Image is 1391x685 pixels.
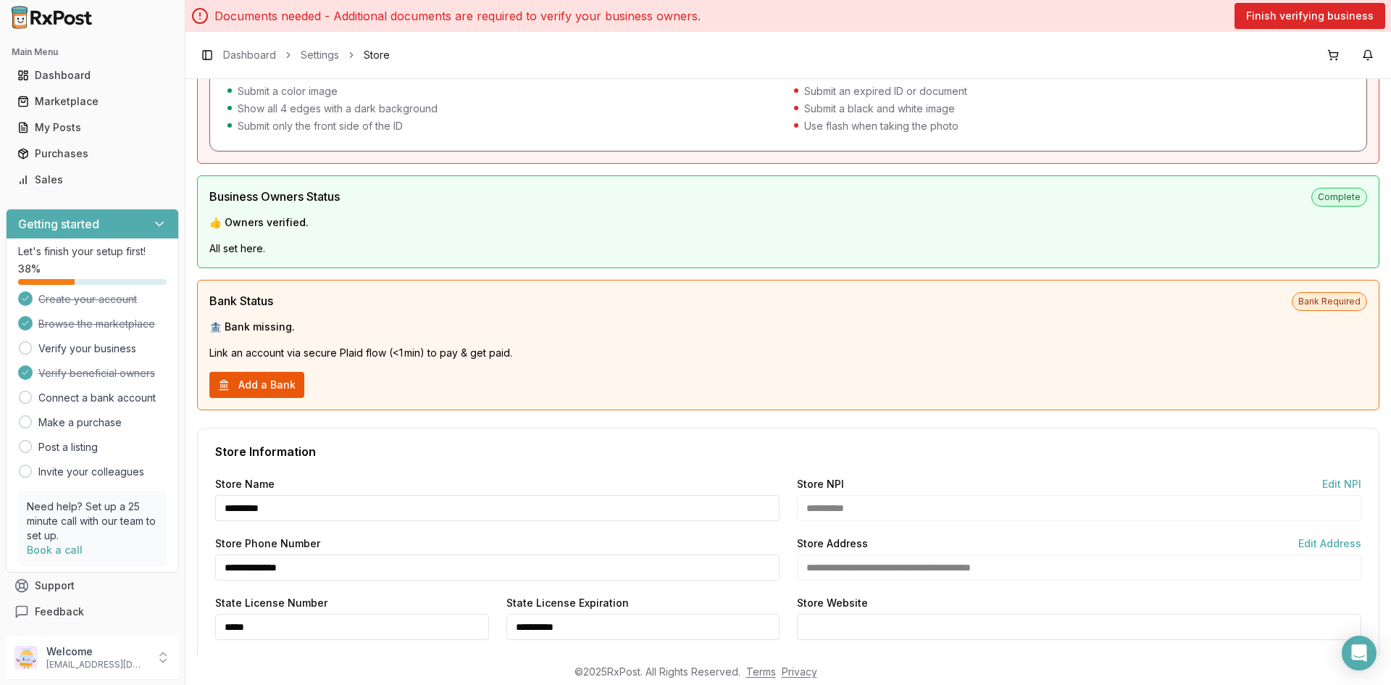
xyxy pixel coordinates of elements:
[17,173,167,187] div: Sales
[12,88,173,115] a: Marketplace
[38,366,155,381] span: Verify beneficial owners
[797,539,868,549] label: Store Address
[14,646,38,669] img: User avatar
[12,115,173,141] a: My Posts
[38,341,136,356] a: Verify your business
[38,317,155,331] span: Browse the marketplace
[797,598,868,608] label: Store Website
[797,479,844,489] label: Store NPI
[6,142,179,165] button: Purchases
[6,599,179,625] button: Feedback
[1235,3,1385,29] button: Finish verifying business
[27,499,158,543] p: Need help? Set up a 25 minute call with our team to set up.
[6,116,179,139] button: My Posts
[17,68,167,83] div: Dashboard
[17,146,167,161] div: Purchases
[227,101,782,116] li: Show all 4 edges with a dark background
[18,244,167,259] p: Let's finish your setup first!
[794,119,1349,133] li: Use flash when taking the photo
[38,292,137,307] span: Create your account
[794,101,1349,116] li: Submit a black and white image
[209,372,304,398] button: Add a Bank
[301,48,339,62] a: Settings
[209,320,1367,334] p: 🏦 Bank missing.
[209,241,1367,256] p: All set here.
[209,188,340,205] span: Business Owners Status
[746,665,776,678] a: Terms
[794,84,1349,99] li: Submit an expired ID or document
[209,215,1367,230] p: 👍 Owners verified.
[17,120,167,135] div: My Posts
[38,391,156,405] a: Connect a bank account
[12,167,173,193] a: Sales
[227,119,782,133] li: Submit only the front side of the ID
[506,598,629,608] label: State License Expiration
[12,62,173,88] a: Dashboard
[6,168,179,191] button: Sales
[209,346,1367,360] p: Link an account via secure Plaid flow (<1 min) to pay & get paid.
[12,46,173,58] h2: Main Menu
[35,605,84,619] span: Feedback
[18,215,99,233] h3: Getting started
[6,6,99,29] img: RxPost Logo
[38,465,144,479] a: Invite your colleagues
[782,665,817,678] a: Privacy
[6,573,179,599] button: Support
[12,141,173,167] a: Purchases
[46,659,147,671] p: [EMAIL_ADDRESS][DOMAIN_NAME]
[38,415,122,430] a: Make a purchase
[18,262,41,276] span: 38 %
[215,539,320,549] label: Store Phone Number
[227,84,782,99] li: Submit a color image
[215,598,327,608] label: State License Number
[223,48,390,62] nav: breadcrumb
[214,7,701,25] p: Documents needed - Additional documents are required to verify your business owners.
[1311,188,1367,207] span: Complete
[38,440,98,454] a: Post a listing
[46,644,147,659] p: Welcome
[223,48,276,62] a: Dashboard
[209,292,273,310] span: Bank Status
[364,48,390,62] span: Store
[17,94,167,109] div: Marketplace
[215,446,1361,457] div: Store Information
[27,544,83,556] a: Book a call
[6,64,179,87] button: Dashboard
[215,479,275,489] label: Store Name
[1342,636,1377,671] div: Open Intercom Messenger
[1292,292,1367,311] span: Bank Required
[6,90,179,113] button: Marketplace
